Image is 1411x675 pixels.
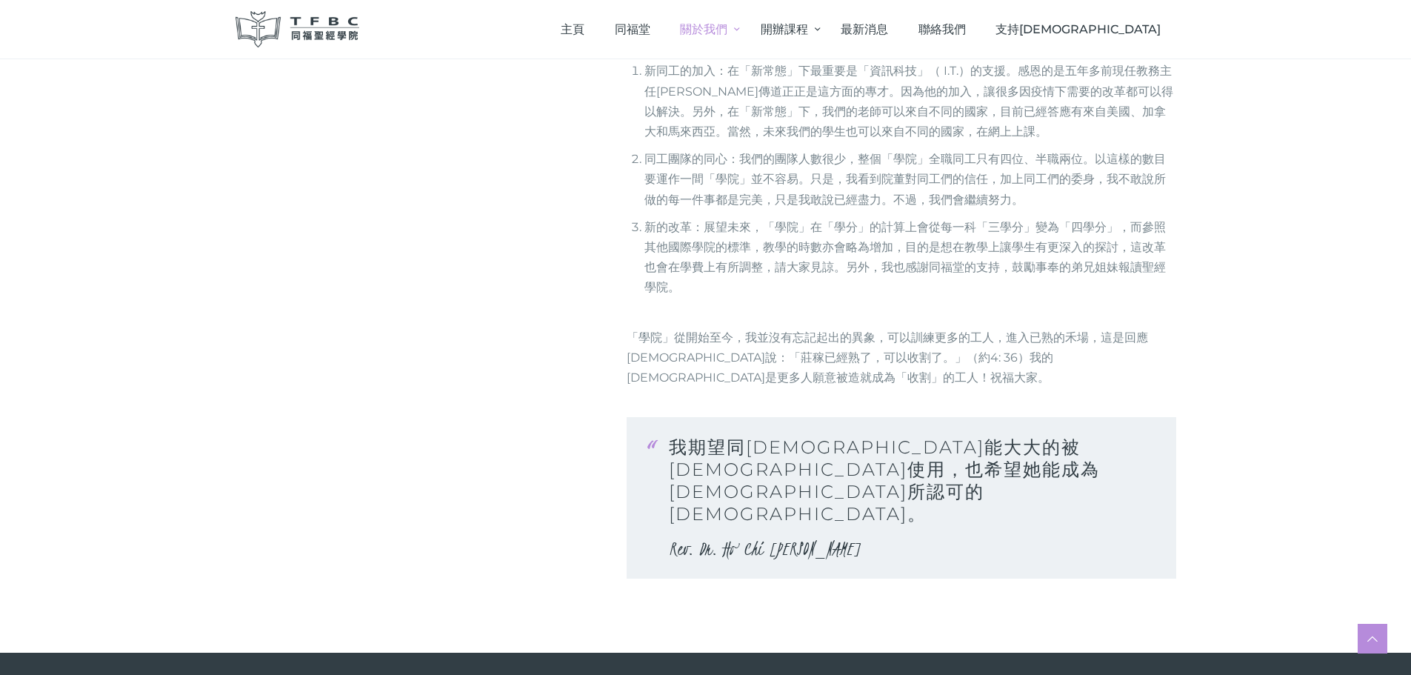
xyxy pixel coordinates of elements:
span: 開辦課程 [761,22,808,36]
a: 關於我們 [665,7,745,51]
li: 新的改革：展望未來，「學院」在「學分」的計算上會從每一科「三學分」變為「四學分」，而參照其他國際學院的標準，教學的時數亦會略為增加，目的是想在教學上讓學生有更深入的探討，這改革也會在學費上有所調... [644,217,1176,298]
p: 「學院」從開始至今，我並沒有忘記起出的異象，可以訓練更多的工人，進入已熟的禾場，這是回應[DEMOGRAPHIC_DATA]說：「莊稼已經熟了，可以收割了。」（約4: 36）我的[DEMOGRA... [627,327,1176,388]
img: 同福聖經學院 TFBC [236,11,360,47]
a: 支持[DEMOGRAPHIC_DATA] [981,7,1176,51]
span: 同福堂 [615,22,650,36]
a: Scroll to top [1358,624,1387,654]
a: 主頁 [546,7,600,51]
a: 最新消息 [826,7,904,51]
p: 我期望同[DEMOGRAPHIC_DATA]能大大的被[DEMOGRAPHIC_DATA]使用，也希望她能成為[DEMOGRAPHIC_DATA]所認可的[DEMOGRAPHIC_DATA]。 [669,436,1157,562]
a: 開辦課程 [745,7,825,51]
span: 聯絡我們 [918,22,966,36]
span: 最新消息 [841,22,888,36]
a: 聯絡我們 [903,7,981,51]
span: 主頁 [561,22,584,36]
li: 新同工的加入：在「新常態」下最重要是「資訊科技」（ I.T.）的支援。感恩的是五年多前現任教務主任[PERSON_NAME]傳道正正是這方面的專才。因為他的加入，讓很多因疫情下需要的改革都可以得... [644,61,1176,142]
span: 支持[DEMOGRAPHIC_DATA] [995,22,1161,36]
span: 關於我們 [680,22,727,36]
li: 同工團隊的同心：我們的團隊人數很少，整個「學院」全職同工只有四位、半職兩位。以這樣的數目要運作一間「學院」並不容易。只是，我看到院董對同工們的信任，加上同工們的委身，我不敢說所做的每一件事都是完... [644,149,1176,210]
a: 同福堂 [599,7,665,51]
cite: Rev. Dr. Ho Chi [PERSON_NAME] [669,536,1157,562]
